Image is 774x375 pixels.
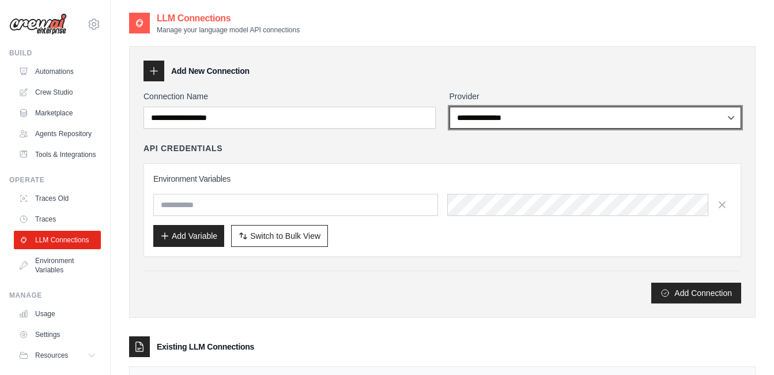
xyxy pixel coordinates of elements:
[153,173,731,185] h3: Environment Variables
[144,142,222,154] h4: API Credentials
[9,13,67,35] img: Logo
[14,104,101,122] a: Marketplace
[651,283,741,303] button: Add Connection
[14,145,101,164] a: Tools & Integrations
[157,341,254,352] h3: Existing LLM Connections
[14,252,101,279] a: Environment Variables
[14,189,101,208] a: Traces Old
[157,12,300,25] h2: LLM Connections
[14,305,101,323] a: Usage
[14,231,101,249] a: LLM Connections
[14,210,101,228] a: Traces
[14,325,101,344] a: Settings
[14,62,101,81] a: Automations
[171,65,250,77] h3: Add New Connection
[231,225,328,247] button: Switch to Bulk View
[14,83,101,102] a: Crew Studio
[9,291,101,300] div: Manage
[450,91,742,102] label: Provider
[250,230,320,242] span: Switch to Bulk View
[35,351,68,360] span: Resources
[14,346,101,365] button: Resources
[153,225,224,247] button: Add Variable
[14,125,101,143] a: Agents Repository
[9,48,101,58] div: Build
[144,91,436,102] label: Connection Name
[157,25,300,35] p: Manage your language model API connections
[9,175,101,185] div: Operate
